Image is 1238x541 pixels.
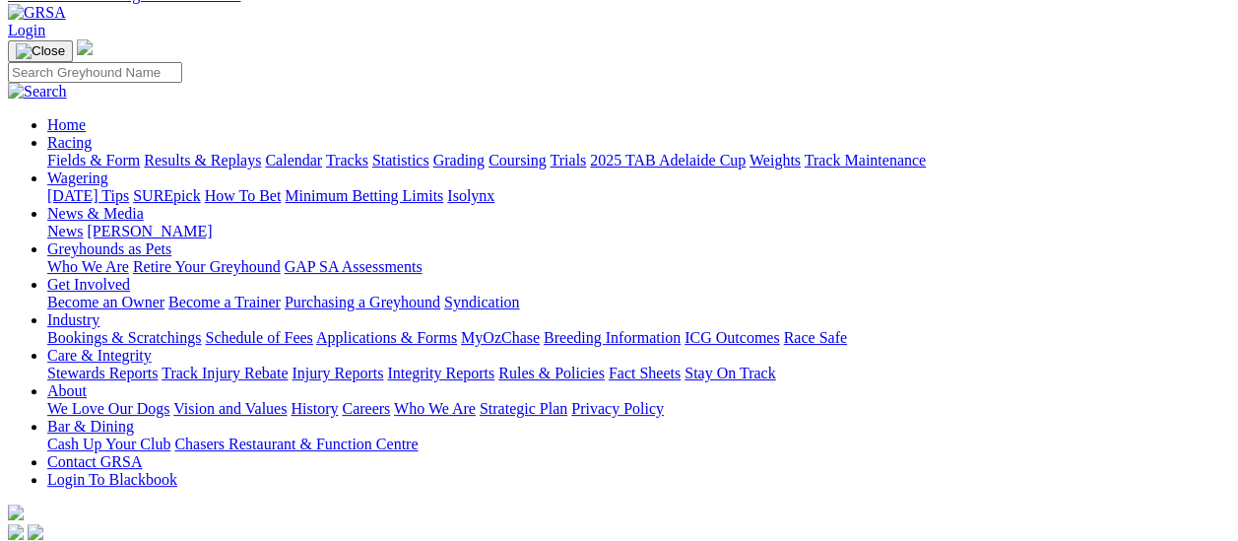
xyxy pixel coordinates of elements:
img: logo-grsa-white.png [77,39,93,55]
a: How To Bet [205,187,282,204]
a: Become a Trainer [168,294,281,310]
a: Purchasing a Greyhound [285,294,440,310]
a: Applications & Forms [316,329,457,346]
a: Retire Your Greyhound [133,258,281,275]
a: Greyhounds as Pets [47,240,171,257]
img: Close [16,43,65,59]
a: [PERSON_NAME] [87,223,212,239]
a: Grading [433,152,485,169]
a: News [47,223,83,239]
a: Breeding Information [544,329,681,346]
a: About [47,382,87,399]
div: Industry [47,329,1230,347]
a: Wagering [47,169,108,186]
a: Schedule of Fees [205,329,312,346]
a: Care & Integrity [47,347,152,364]
a: Fields & Form [47,152,140,169]
img: facebook.svg [8,524,24,540]
a: Coursing [489,152,547,169]
div: News & Media [47,223,1230,240]
button: Toggle navigation [8,40,73,62]
img: twitter.svg [28,524,43,540]
a: Become an Owner [47,294,164,310]
input: Search [8,62,182,83]
div: Racing [47,152,1230,169]
a: Minimum Betting Limits [285,187,443,204]
a: Contact GRSA [47,453,142,470]
img: logo-grsa-white.png [8,505,24,520]
img: Search [8,83,67,101]
div: Greyhounds as Pets [47,258,1230,276]
a: Syndication [444,294,519,310]
a: Who We Are [394,400,476,417]
a: Results & Replays [144,152,261,169]
a: Who We Are [47,258,129,275]
a: Industry [47,311,99,328]
a: We Love Our Dogs [47,400,169,417]
a: Fact Sheets [609,365,681,381]
a: History [291,400,338,417]
a: Careers [342,400,390,417]
a: Statistics [372,152,429,169]
a: Vision and Values [173,400,287,417]
a: News & Media [47,205,144,222]
div: Bar & Dining [47,436,1230,453]
a: 2025 TAB Adelaide Cup [590,152,746,169]
a: Racing [47,134,92,151]
a: Login To Blackbook [47,471,177,488]
a: Stewards Reports [47,365,158,381]
a: Login [8,22,45,38]
a: Trials [550,152,586,169]
a: Calendar [265,152,322,169]
a: Injury Reports [292,365,383,381]
div: Wagering [47,187,1230,205]
a: SUREpick [133,187,200,204]
img: GRSA [8,4,66,22]
a: Race Safe [783,329,846,346]
div: About [47,400,1230,418]
a: Privacy Policy [571,400,664,417]
a: Bar & Dining [47,418,134,435]
a: Track Maintenance [805,152,926,169]
a: Track Injury Rebate [162,365,288,381]
a: Rules & Policies [498,365,605,381]
a: ICG Outcomes [684,329,779,346]
div: Care & Integrity [47,365,1230,382]
a: GAP SA Assessments [285,258,423,275]
a: Cash Up Your Club [47,436,170,452]
a: Get Involved [47,276,130,293]
a: Weights [749,152,801,169]
a: Stay On Track [684,365,775,381]
a: Strategic Plan [480,400,567,417]
div: Get Involved [47,294,1230,311]
a: Isolynx [447,187,494,204]
a: Bookings & Scratchings [47,329,201,346]
a: Home [47,116,86,133]
a: Integrity Reports [387,365,494,381]
a: Chasers Restaurant & Function Centre [174,436,418,452]
a: Tracks [326,152,368,169]
a: MyOzChase [461,329,540,346]
a: [DATE] Tips [47,187,129,204]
